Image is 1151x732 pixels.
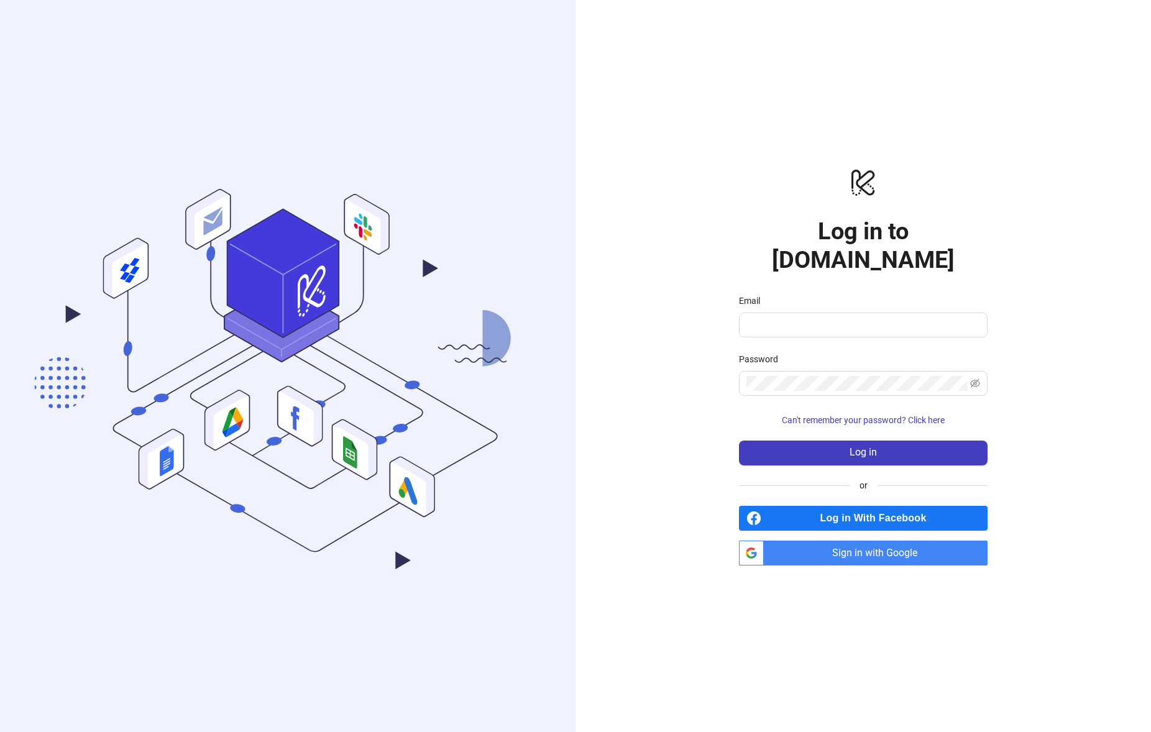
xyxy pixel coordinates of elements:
button: Can't remember your password? Click here [739,411,988,431]
span: Can't remember your password? Click here [782,415,945,425]
input: Email [746,318,978,332]
a: Can't remember your password? Click here [739,415,988,425]
button: Log in [739,441,988,465]
a: Log in With Facebook [739,506,988,531]
span: or [850,478,878,492]
a: Sign in with Google [739,541,988,565]
span: eye-invisible [970,378,980,388]
span: Log in [850,447,877,458]
label: Password [739,352,786,366]
label: Email [739,294,768,308]
h1: Log in to [DOMAIN_NAME] [739,217,988,274]
span: Log in With Facebook [766,506,988,531]
span: Sign in with Google [769,541,988,565]
input: Password [746,376,968,391]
